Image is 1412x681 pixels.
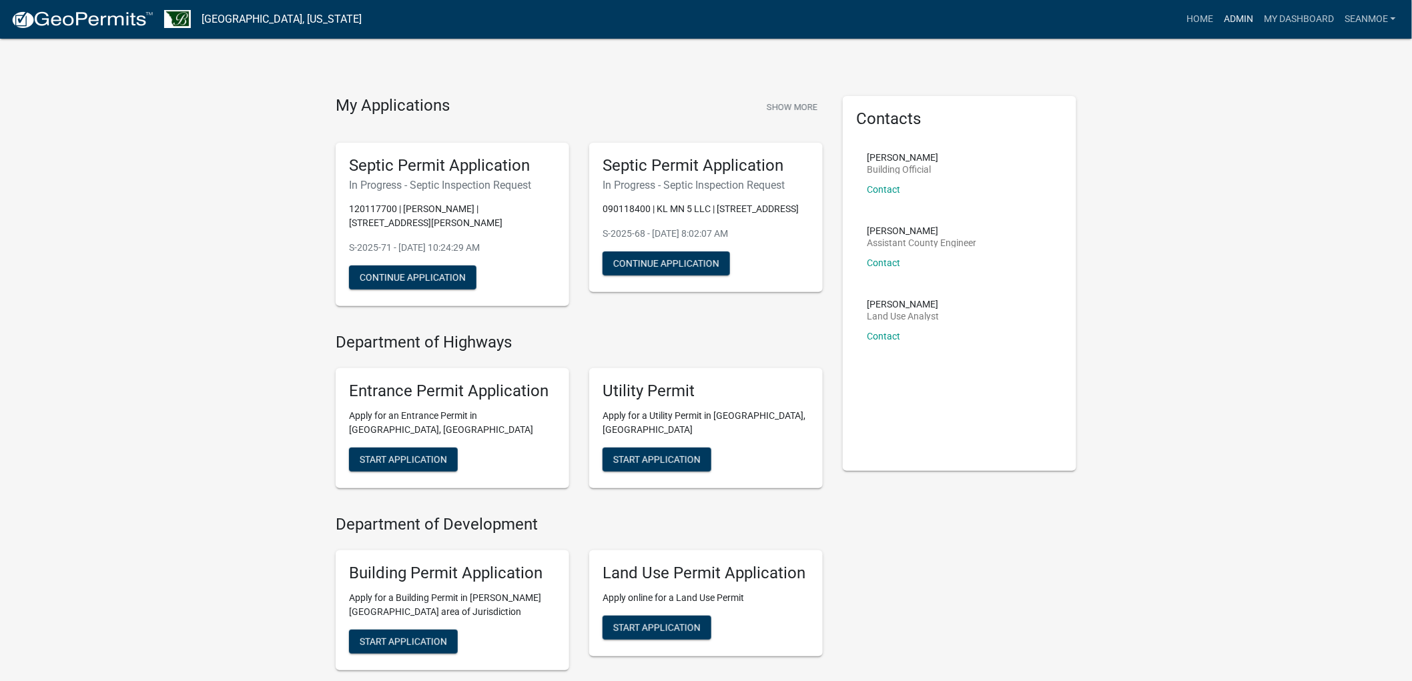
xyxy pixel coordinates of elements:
p: Building Official [867,165,938,174]
h6: In Progress - Septic Inspection Request [603,179,809,191]
p: S-2025-68 - [DATE] 8:02:07 AM [603,227,809,241]
p: Land Use Analyst [867,311,939,321]
p: Assistant County Engineer [867,238,976,247]
p: [PERSON_NAME] [867,299,939,309]
p: S-2025-71 - [DATE] 10:24:29 AM [349,241,556,255]
button: Start Application [603,616,711,640]
button: Start Application [349,630,458,654]
h5: Building Permit Application [349,564,556,583]
a: SeanMoe [1339,7,1401,32]
a: Contact [867,257,900,268]
h4: Department of Highways [336,333,823,352]
h5: Septic Permit Application [603,156,809,175]
a: Admin [1218,7,1259,32]
p: 120117700 | [PERSON_NAME] | [STREET_ADDRESS][PERSON_NAME] [349,202,556,230]
p: [PERSON_NAME] [867,153,938,162]
h5: Land Use Permit Application [603,564,809,583]
a: Home [1181,7,1218,32]
p: [PERSON_NAME] [867,226,976,235]
a: Contact [867,331,900,342]
span: Start Application [360,454,447,465]
button: Start Application [603,448,711,472]
p: Apply for an Entrance Permit in [GEOGRAPHIC_DATA], [GEOGRAPHIC_DATA] [349,409,556,437]
span: Start Application [613,622,701,632]
span: Start Application [360,636,447,646]
h4: Department of Development [336,515,823,534]
button: Start Application [349,448,458,472]
h4: My Applications [336,96,450,116]
h5: Septic Permit Application [349,156,556,175]
h5: Utility Permit [603,382,809,401]
p: Apply online for a Land Use Permit [603,591,809,605]
button: Continue Application [603,251,730,275]
h5: Contacts [856,109,1063,129]
p: Apply for a Building Permit in [PERSON_NAME][GEOGRAPHIC_DATA] area of Jurisdiction [349,591,556,619]
button: Show More [761,96,823,118]
h6: In Progress - Septic Inspection Request [349,179,556,191]
a: My Dashboard [1259,7,1339,32]
img: Benton County, Minnesota [164,10,191,28]
button: Continue Application [349,265,476,289]
a: [GEOGRAPHIC_DATA], [US_STATE] [202,8,362,31]
p: Apply for a Utility Permit in [GEOGRAPHIC_DATA], [GEOGRAPHIC_DATA] [603,409,809,437]
span: Start Application [613,454,701,465]
a: Contact [867,184,900,195]
p: 090118400 | KL MN 5 LLC | [STREET_ADDRESS] [603,202,809,216]
h5: Entrance Permit Application [349,382,556,401]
